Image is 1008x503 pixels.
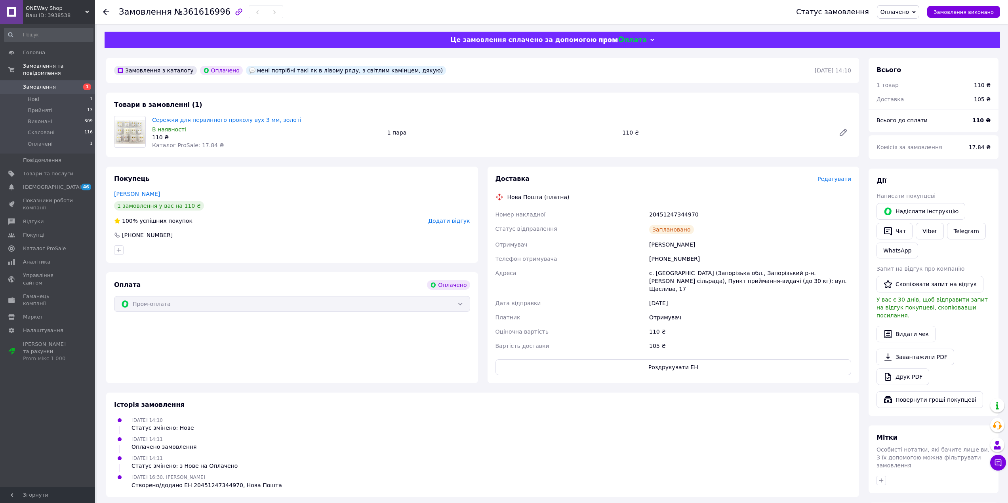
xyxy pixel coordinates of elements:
span: Особисті нотатки, які бачите лише ви. З їх допомогою можна фільтрувати замовлення [877,446,989,469]
span: 1 [83,84,91,90]
span: [DATE] 14:11 [131,437,163,442]
span: Замовлення виконано [934,9,994,15]
div: Prom мікс 1 000 [23,355,73,362]
img: Сережки для первинного проколу вух 3 мм, золоті [114,120,145,144]
span: Показники роботи компанії [23,197,73,211]
span: В наявності [152,126,186,133]
div: Статус замовлення [796,8,869,16]
button: Надіслати інструкцію [877,203,965,220]
a: Завантажити PDF [877,349,954,365]
span: Мітки [877,434,897,441]
span: Виконані [28,118,52,125]
div: Отримувач [648,310,853,325]
span: Оплачено [880,9,909,15]
span: 17.84 ₴ [969,144,991,150]
span: Прийняті [28,107,52,114]
span: 13 [87,107,93,114]
span: Товари в замовленні (1) [114,101,202,108]
div: [PHONE_NUMBER] [648,252,853,266]
div: Повернутися назад [103,8,109,16]
span: Замовлення [119,7,172,17]
span: Всього до сплати [877,117,928,123]
span: [DATE] 14:11 [131,456,163,461]
img: :speech_balloon: [249,67,255,74]
span: Доставка [495,175,530,182]
span: [DATE] 16:30, [PERSON_NAME] [131,475,205,480]
div: Оплачено [427,280,470,290]
a: Друк PDF [877,368,929,385]
input: Пошук [4,28,93,42]
div: Статус змінено: з Нове на Оплачено [131,462,238,470]
span: Доставка [877,96,904,102]
span: Статус відправлення [495,226,557,232]
span: Дата відправки [495,300,541,306]
span: Гаманець компанії [23,293,73,307]
span: Головна [23,49,45,56]
span: Відгуки [23,218,44,225]
div: успішних покупок [114,217,192,225]
span: Аналітика [23,258,50,266]
div: Оплачено [200,66,243,75]
button: Видати чек [877,326,936,342]
span: У вас є 30 днів, щоб відправити запит на відгук покупцеві, скопіювавши посилання. [877,296,988,319]
span: №361616996 [174,7,231,17]
span: 46 [81,184,91,190]
button: Замовлення виконано [927,6,1000,18]
span: Телефон отримувача [495,256,557,262]
span: Покупець [114,175,150,182]
div: 110 ₴ [152,133,381,141]
div: мені потрібні такі як в лівому ряду, з світлим камінцем, дякую) [246,66,446,75]
div: 105 ₴ [648,339,853,353]
div: 1 замовлення у вас на 110 ₴ [114,201,204,211]
span: Отримувач [495,241,528,248]
span: Скасовані [28,129,55,136]
button: Роздрукувати ЕН [495,359,852,375]
span: Каталог ProSale [23,245,66,252]
span: 1 [90,96,93,103]
div: Ваш ID: 3938538 [26,12,95,19]
span: 116 [84,129,93,136]
a: Viber [916,223,943,239]
div: 110 ₴ [648,325,853,339]
span: Номер накладної [495,211,546,218]
span: Запит на відгук про компанію [877,266,964,272]
div: 1 пара [384,127,619,138]
b: 110 ₴ [972,117,991,123]
span: Покупці [23,232,44,239]
span: Дії [877,177,886,184]
span: 100% [122,218,138,224]
span: Платник [495,314,520,321]
span: Оціночна вартість [495,328,549,335]
span: 1 [90,140,93,148]
span: Замовлення та повідомлення [23,63,95,77]
span: Налаштування [23,327,63,334]
div: 110 ₴ [974,81,991,89]
span: Управління сайтом [23,272,73,286]
button: Чат з покупцем [990,455,1006,471]
time: [DATE] 14:10 [815,67,851,74]
span: Це замовлення сплачено за допомогою [450,36,596,44]
span: Всього [877,66,901,74]
a: Telegram [947,223,986,239]
span: Нові [28,96,39,103]
span: Товари та послуги [23,170,73,177]
span: Написати покупцеві [877,193,936,199]
span: Повідомлення [23,157,61,164]
span: Вартість доставки [495,343,549,349]
a: Сережки для первинного проколу вух 3 мм, золоті [152,117,301,123]
span: Замовлення [23,84,56,91]
div: [PERSON_NAME] [648,237,853,252]
a: [PERSON_NAME] [114,191,160,197]
div: Замовлення з каталогу [114,66,197,75]
span: 1 товар [877,82,899,88]
span: Каталог ProSale: 17.84 ₴ [152,142,224,148]
div: Нова Пошта (платна) [505,193,572,201]
span: Редагувати [817,176,851,182]
div: Статус змінено: Нове [131,424,194,432]
div: [PHONE_NUMBER] [121,231,173,239]
div: [DATE] [648,296,853,310]
span: Оплачені [28,140,53,148]
span: 309 [84,118,93,125]
span: Історія замовлення [114,401,185,408]
div: Оплачено замовлення [131,443,196,451]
